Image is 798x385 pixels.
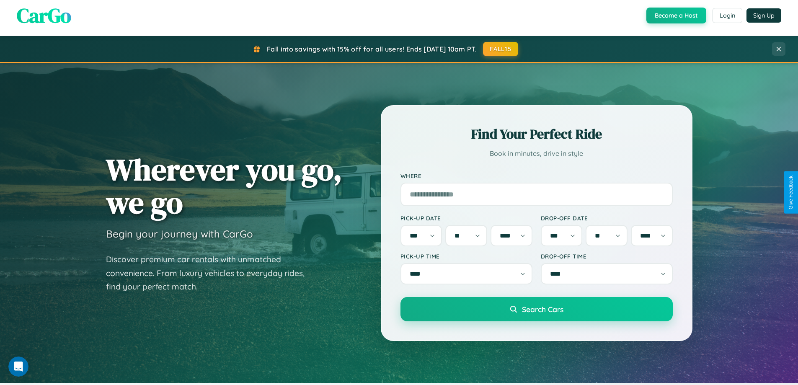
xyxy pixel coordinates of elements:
label: Pick-up Date [400,214,532,222]
span: Search Cars [522,305,563,314]
label: Drop-off Time [541,253,673,260]
button: FALL15 [483,42,518,56]
span: Fall into savings with 15% off for all users! Ends [DATE] 10am PT. [267,45,477,53]
div: Give Feedback [788,176,794,209]
button: Search Cars [400,297,673,321]
h1: Wherever you go, we go [106,153,342,219]
iframe: Intercom live chat [8,357,28,377]
p: Book in minutes, drive in style [400,147,673,160]
span: CarGo [17,2,71,29]
button: Sign Up [746,8,781,23]
p: Discover premium car rentals with unmatched convenience. From luxury vehicles to everyday rides, ... [106,253,315,294]
button: Become a Host [646,8,706,23]
label: Drop-off Date [541,214,673,222]
h2: Find Your Perfect Ride [400,125,673,143]
label: Pick-up Time [400,253,532,260]
h3: Begin your journey with CarGo [106,227,253,240]
label: Where [400,172,673,179]
button: Login [713,8,742,23]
